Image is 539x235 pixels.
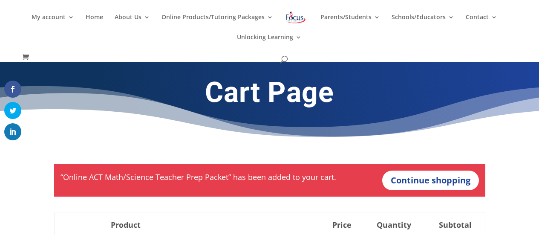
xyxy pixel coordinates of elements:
[285,10,307,25] img: Focus on Learning
[466,14,497,34] a: Contact
[86,14,103,34] a: Home
[392,14,454,34] a: Schools/Educators
[320,14,380,34] a: Parents/Students
[161,14,273,34] a: Online Products/Tutoring Packages
[54,164,485,197] div: “Online ACT Math/Science Teacher Prep Packet” has been added to your cart.
[54,81,485,108] h1: Cart Page
[237,34,302,54] a: Unlocking Learning
[115,14,150,34] a: About Us
[382,171,479,190] a: Continue shopping
[32,14,74,34] a: My account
